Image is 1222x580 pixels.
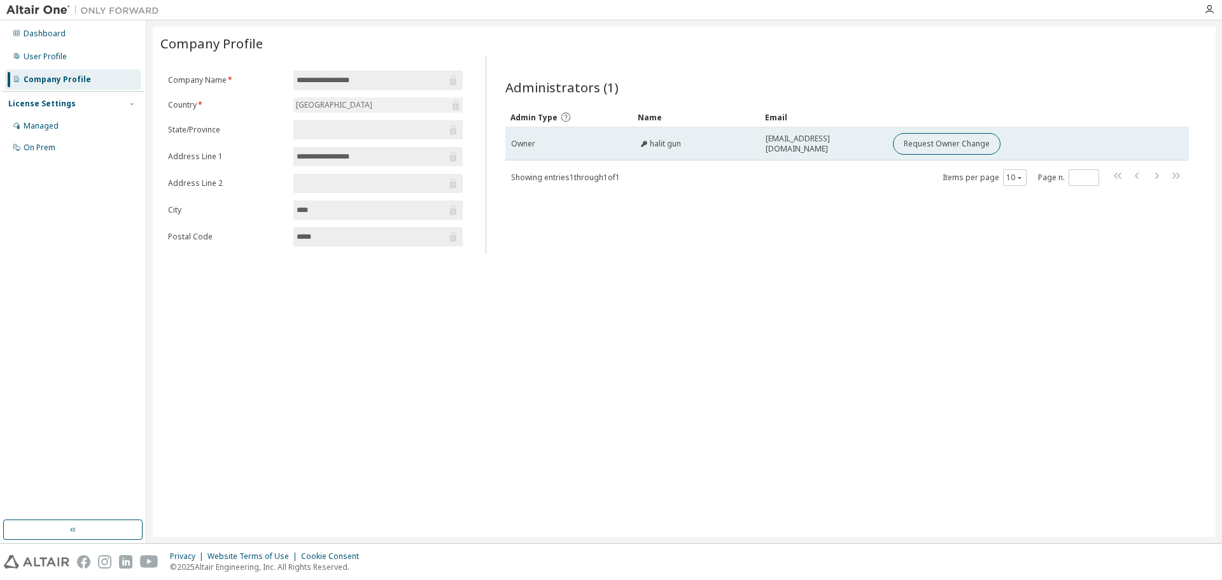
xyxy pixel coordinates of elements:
img: facebook.svg [77,555,90,569]
span: Items per page [943,169,1027,186]
div: Dashboard [24,29,66,39]
label: Address Line 2 [168,178,286,188]
span: Company Profile [160,34,263,52]
img: altair_logo.svg [4,555,69,569]
div: Email [765,107,882,127]
img: youtube.svg [140,555,158,569]
div: Name [638,107,755,127]
p: © 2025 Altair Engineering, Inc. All Rights Reserved. [170,562,367,572]
label: Country [168,100,286,110]
img: Altair One [6,4,165,17]
span: Admin Type [510,112,558,123]
div: On Prem [24,143,55,153]
button: Request Owner Change [893,133,1001,155]
span: [EMAIL_ADDRESS][DOMAIN_NAME] [766,134,881,154]
span: Administrators (1) [505,78,619,96]
label: City [168,205,286,215]
div: Website Terms of Use [207,551,301,562]
label: Company Name [168,75,286,85]
label: Address Line 1 [168,152,286,162]
div: Managed [24,121,59,131]
div: Company Profile [24,74,91,85]
span: Showing entries 1 through 1 of 1 [511,172,620,183]
div: [GEOGRAPHIC_DATA] [293,97,463,113]
label: State/Province [168,125,286,135]
span: halit gun [650,139,681,149]
div: License Settings [8,99,76,109]
span: Owner [511,139,535,149]
div: Cookie Consent [301,551,367,562]
button: 10 [1006,173,1023,183]
div: User Profile [24,52,67,62]
img: linkedin.svg [119,555,132,569]
label: Postal Code [168,232,286,242]
div: Privacy [170,551,207,562]
div: [GEOGRAPHIC_DATA] [294,98,374,112]
img: instagram.svg [98,555,111,569]
span: Page n. [1038,169,1099,186]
